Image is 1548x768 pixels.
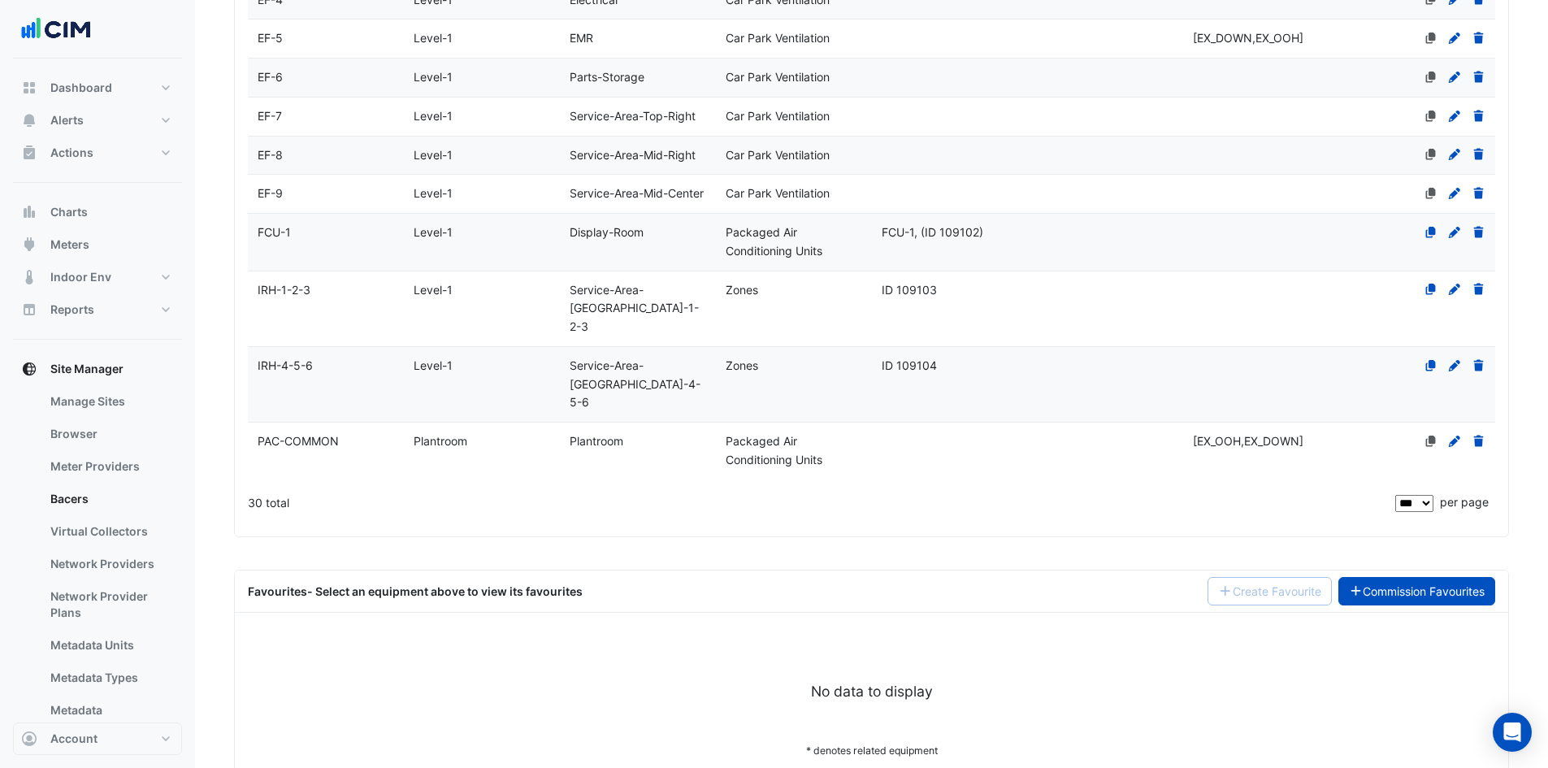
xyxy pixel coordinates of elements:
[570,186,704,200] span: Service-Area-Mid-Center
[50,361,124,377] span: Site Manager
[258,358,313,372] span: IRH-4-5-6
[414,109,453,123] span: Level-1
[882,225,983,239] span: FCU-1, (ID 109102)
[1447,358,1462,372] a: Edit
[21,236,37,253] app-icon: Meters
[258,109,282,123] span: EF-7
[37,548,182,580] a: Network Providers
[50,112,84,128] span: Alerts
[1424,31,1438,45] a: No primary device defined
[1440,495,1489,509] span: per page
[1193,31,1303,45] span: [EX_DOWN,EX_OOH]
[1424,186,1438,200] a: No primary device defined
[50,731,98,747] span: Account
[570,434,623,448] span: Plantroom
[258,225,291,239] span: FCU-1
[37,483,182,515] a: Bacers
[258,148,283,162] span: EF-8
[1447,148,1462,162] a: Edit
[50,269,111,285] span: Indoor Env
[13,196,182,228] button: Charts
[21,269,37,285] app-icon: Indoor Env
[1424,70,1438,84] a: No primary device defined
[414,283,453,297] span: Level-1
[50,204,88,220] span: Charts
[13,722,182,755] button: Account
[882,283,937,297] span: ID 109103
[13,228,182,261] button: Meters
[726,148,830,162] span: Car Park Ventilation
[1472,109,1486,123] a: Delete
[21,145,37,161] app-icon: Actions
[21,112,37,128] app-icon: Alerts
[50,236,89,253] span: Meters
[570,109,696,123] span: Service-Area-Top-Right
[806,744,938,757] small: * denotes related equipment
[1424,148,1438,162] a: No primary device defined
[1424,434,1438,448] a: No primary device defined
[1447,186,1462,200] a: Edit
[726,225,822,258] span: Packaged Air Conditioning Units
[570,358,700,410] span: Service-Area-[GEOGRAPHIC_DATA]-4-5-6
[1472,70,1486,84] a: Delete
[414,434,467,448] span: Plantroom
[258,186,283,200] span: EF-9
[1424,225,1438,239] a: Clone Equipment
[37,580,182,629] a: Network Provider Plans
[20,13,93,46] img: Company Logo
[570,31,593,45] span: EMR
[726,70,830,84] span: Car Park Ventilation
[414,186,453,200] span: Level-1
[37,515,182,548] a: Virtual Collectors
[13,261,182,293] button: Indoor Env
[1193,434,1303,448] span: [EX_OOH,EX_DOWN]
[1424,283,1438,297] a: Clone Equipment
[248,583,583,600] div: Favourites
[726,31,830,45] span: Car Park Ventilation
[50,145,93,161] span: Actions
[1472,358,1486,372] a: Delete
[1447,283,1462,297] a: Edit
[414,148,453,162] span: Level-1
[37,629,182,662] a: Metadata Units
[21,80,37,96] app-icon: Dashboard
[37,694,182,727] a: Metadata
[1424,358,1438,372] a: Clone Equipment
[414,358,453,372] span: Level-1
[570,70,644,84] span: Parts-Storage
[414,225,453,239] span: Level-1
[13,137,182,169] button: Actions
[1472,434,1486,448] a: Delete
[258,283,310,297] span: IRH-1-2-3
[37,385,182,418] a: Manage Sites
[882,358,937,372] span: ID 109104
[726,186,830,200] span: Car Park Ventilation
[13,293,182,326] button: Reports
[37,418,182,450] a: Browser
[258,31,283,45] span: EF-5
[258,70,283,84] span: EF-6
[1472,283,1486,297] a: Delete
[1447,434,1462,448] a: Edit
[1472,225,1486,239] a: Delete
[258,434,339,448] span: PAC-COMMON
[37,450,182,483] a: Meter Providers
[307,584,583,598] span: - Select an equipment above to view its favourites
[1447,225,1462,239] a: Edit
[13,353,182,385] button: Site Manager
[1447,70,1462,84] a: Edit
[21,302,37,318] app-icon: Reports
[1472,148,1486,162] a: Delete
[1472,186,1486,200] a: Delete
[726,109,830,123] span: Car Park Ventilation
[726,283,758,297] span: Zones
[37,662,182,694] a: Metadata Types
[414,31,453,45] span: Level-1
[1447,31,1462,45] a: Edit
[1493,713,1532,752] div: Open Intercom Messenger
[726,358,758,372] span: Zones
[248,681,1495,702] div: No data to display
[570,283,699,334] span: Service-Area-[GEOGRAPHIC_DATA]-1-2-3
[1472,31,1486,45] a: Delete
[1338,577,1496,605] a: Commission Favourites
